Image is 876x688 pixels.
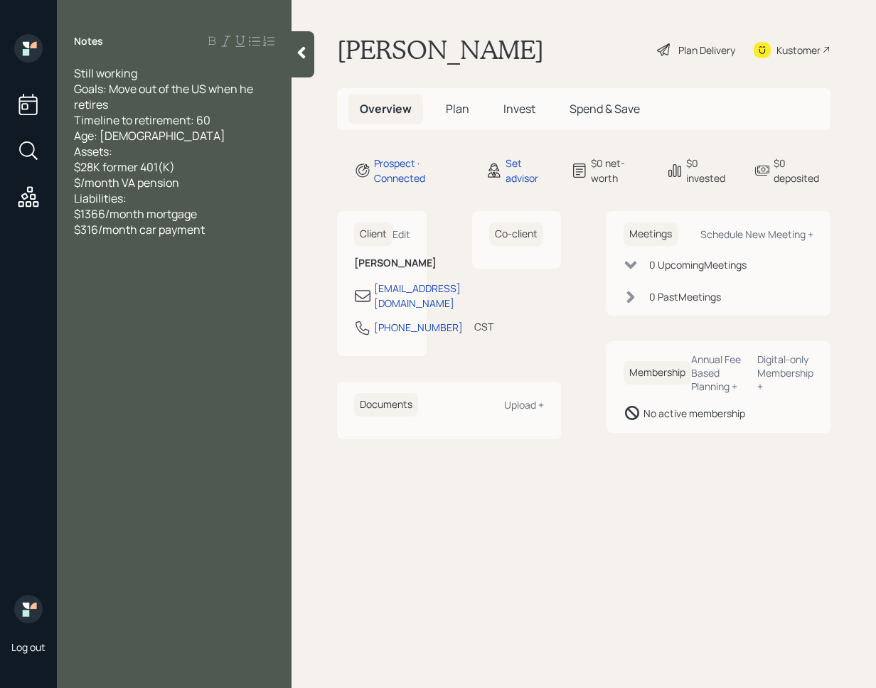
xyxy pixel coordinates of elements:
[74,81,255,112] span: Goals: Move out of the US when he retires
[624,222,678,246] h6: Meetings
[74,175,179,190] span: $/month VA pension
[354,257,410,269] h6: [PERSON_NAME]
[74,144,112,159] span: Assets:
[503,101,535,117] span: Invest
[74,222,205,237] span: $316/month car payment
[624,361,691,385] h6: Membership
[11,640,46,654] div: Log out
[504,398,544,412] div: Upload +
[74,112,210,128] span: Timeline to retirement: 60
[506,156,554,186] div: Set advisor
[591,156,649,186] div: $0 net-worth
[392,227,410,241] div: Edit
[649,289,721,304] div: 0 Past Meeting s
[74,159,175,175] span: $28K former 401(K)
[14,595,43,623] img: retirable_logo.png
[74,128,225,144] span: Age: [DEMOGRAPHIC_DATA]
[74,65,137,81] span: Still working
[337,34,544,65] h1: [PERSON_NAME]
[774,156,830,186] div: $0 deposited
[74,34,103,48] label: Notes
[446,101,469,117] span: Plan
[686,156,737,186] div: $0 invested
[360,101,412,117] span: Overview
[700,227,813,241] div: Schedule New Meeting +
[776,43,821,58] div: Kustomer
[489,222,543,246] h6: Co-client
[649,257,747,272] div: 0 Upcoming Meeting s
[691,353,746,393] div: Annual Fee Based Planning +
[374,156,469,186] div: Prospect · Connected
[74,206,197,222] span: $1366/month mortgage
[643,406,745,421] div: No active membership
[374,320,463,335] div: [PHONE_NUMBER]
[678,43,735,58] div: Plan Delivery
[354,393,418,416] h6: Documents
[757,353,813,393] div: Digital-only Membership +
[354,222,392,246] h6: Client
[374,281,461,311] div: [EMAIL_ADDRESS][DOMAIN_NAME]
[570,101,640,117] span: Spend & Save
[74,190,127,206] span: Liabilities:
